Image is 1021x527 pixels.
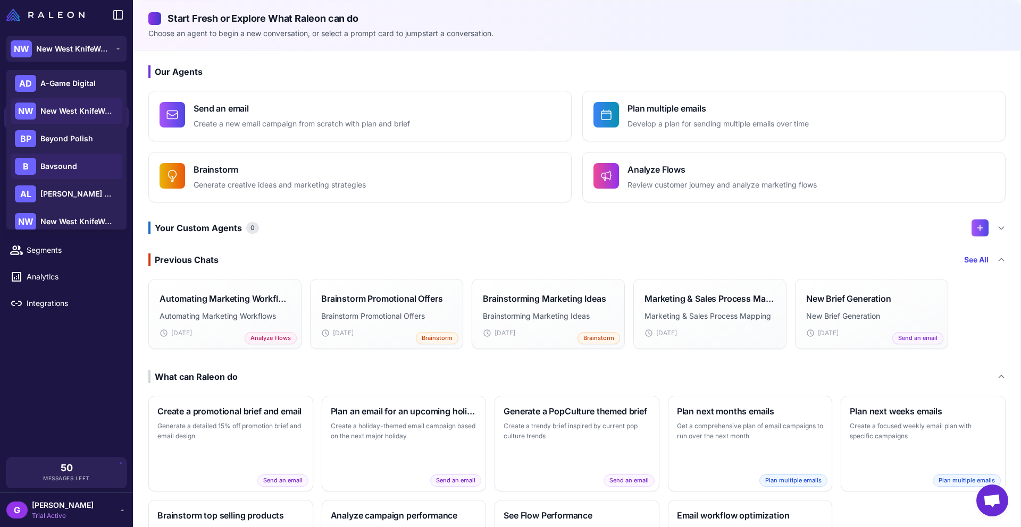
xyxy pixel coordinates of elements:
[933,474,1001,487] span: Plan multiple emails
[15,213,36,230] div: NW
[582,152,1006,202] button: Analyze FlowsReview customer journey and analyze marketing flows
[645,328,775,338] div: [DATE]
[668,396,833,491] button: Plan next months emailsGet a comprehensive plan of email campaigns to run over the next monthPlan...
[148,370,238,383] div: What can Raleon do
[40,78,96,89] span: A-Game Digital
[43,474,90,482] span: Messages Left
[40,188,115,200] span: [PERSON_NAME] Boutique
[321,310,452,322] p: Brainstorm Promotional Offers
[157,405,304,418] h3: Create a promotional brief and email
[6,8,85,21] img: Raleon Logo
[495,396,659,491] button: Generate a PopCulture themed briefCreate a trendy brief inspired by current pop culture trendsSen...
[160,328,290,338] div: [DATE]
[148,91,572,141] button: Send an emailCreate a new email campaign from scratch with plan and brief
[806,310,937,322] p: New Brief Generation
[15,185,36,202] div: AL
[246,222,259,234] span: 0
[627,118,809,130] p: Develop a plan for sending multiple emails over time
[4,292,129,314] a: Integrations
[245,332,297,344] span: Analyze Flows
[160,292,290,305] h3: Automating Marketing Workflows
[483,310,614,322] p: Brainstorming Marketing Ideas
[850,421,997,441] p: Create a focused weekly email plan with specific campaigns
[6,8,89,21] a: Raleon Logo
[32,511,94,521] span: Trial Active
[677,421,824,441] p: Get a comprehensive plan of email campaigns to run over the next month
[11,40,32,57] div: NW
[194,179,366,191] p: Generate creative ideas and marketing strategies
[892,332,943,344] span: Send an email
[416,332,458,344] span: Brainstorm
[331,405,478,418] h3: Plan an email for an upcoming holiday
[6,36,127,62] button: NWNew West KnifeWorks
[322,396,487,491] button: Plan an email for an upcoming holidayCreate a holiday-themed email campaign based on the next maj...
[331,509,478,522] h3: Analyze campaign performance
[194,102,410,115] h4: Send an email
[604,474,655,487] span: Send an email
[4,212,129,235] a: Calendar
[27,297,120,309] span: Integrations
[627,102,809,115] h4: Plan multiple emails
[194,163,366,176] h4: Brainstorm
[582,91,1006,141] button: Plan multiple emailsDevelop a plan for sending multiple emails over time
[504,405,650,418] h3: Generate a PopCulture themed brief
[15,158,36,175] div: B
[27,244,120,256] span: Segments
[148,396,313,491] button: Create a promotional brief and emailGenerate a detailed 15% off promotion brief and email designS...
[32,499,94,511] span: [PERSON_NAME]
[504,509,650,522] h3: See Flow Performance
[40,160,77,172] span: Bavsound
[15,130,36,147] div: BP
[15,75,36,92] div: AD
[806,292,891,305] h3: New Brief Generation
[645,310,775,322] p: Marketing & Sales Process Mapping
[157,421,304,441] p: Generate a detailed 15% off promotion brief and email design
[40,216,115,227] span: New West KnifeWorks
[759,474,827,487] span: Plan multiple emails
[148,65,1006,78] h3: Our Agents
[850,405,997,418] h3: Plan next weeks emails
[40,133,93,144] span: Beyond Polish
[483,292,606,305] h3: Brainstorming Marketing Ideas
[4,266,129,288] a: Analytics
[160,310,290,322] p: Automating Marketing Workflows
[677,509,824,522] h3: Email workflow optimization
[36,43,111,55] span: New West KnifeWorks
[645,292,775,305] h3: Marketing & Sales Process Mapping
[578,332,620,344] span: Brainstorm
[4,186,129,208] a: Campaigns
[257,474,308,487] span: Send an email
[321,328,452,338] div: [DATE]
[321,292,442,305] h3: Brainstorm Promotional Offers
[4,159,129,182] a: Email Design
[148,152,572,202] button: BrainstormGenerate creative ideas and marketing strategies
[806,328,937,338] div: [DATE]
[627,163,817,176] h4: Analyze Flows
[4,106,129,129] a: Chats
[148,222,259,234] h3: Your Custom Agents
[4,239,129,261] a: Segments
[6,501,28,518] div: G
[61,463,73,473] span: 50
[157,509,304,522] h3: Brainstorm top selling products
[148,253,219,266] div: Previous Chats
[331,421,478,441] p: Create a holiday-themed email campaign based on the next major holiday
[430,474,481,487] span: Send an email
[194,118,410,130] p: Create a new email campaign from scratch with plan and brief
[627,179,817,191] p: Review customer journey and analyze marketing flows
[841,396,1006,491] button: Plan next weeks emailsCreate a focused weekly email plan with specific campaignsPlan multiple emails
[27,271,120,283] span: Analytics
[483,328,614,338] div: [DATE]
[148,11,1006,25] h2: Start Fresh or Explore What Raleon can do
[40,105,115,117] span: New West KnifeWorks
[148,28,1006,39] p: Choose an agent to begin a new conversation, or select a prompt card to jumpstart a conversation.
[677,405,824,418] h3: Plan next months emails
[504,421,650,441] p: Create a trendy brief inspired by current pop culture trends
[15,103,36,120] div: NW
[976,484,1008,516] div: Open chat
[4,133,129,155] a: Knowledge
[964,254,989,266] a: See All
